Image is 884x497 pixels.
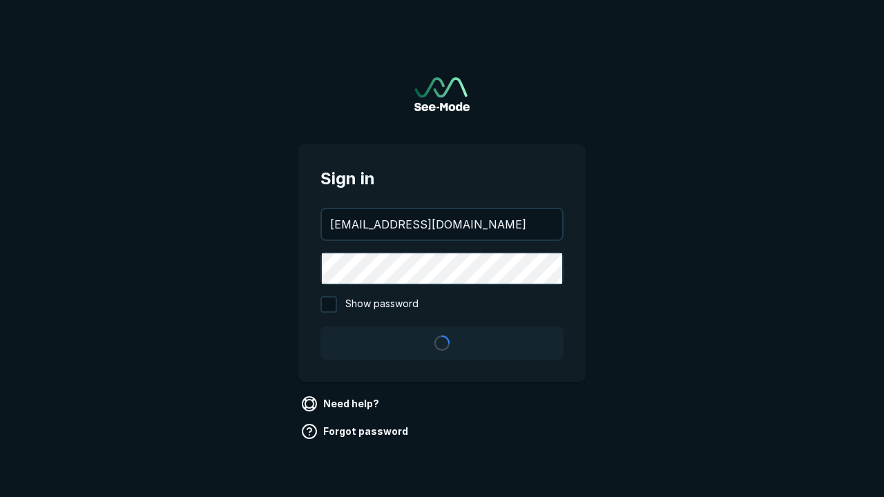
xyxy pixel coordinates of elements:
img: See-Mode Logo [414,77,470,111]
a: Go to sign in [414,77,470,111]
input: your@email.com [322,209,562,240]
a: Need help? [298,393,385,415]
span: Sign in [320,166,564,191]
span: Show password [345,296,419,313]
a: Forgot password [298,420,414,442]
